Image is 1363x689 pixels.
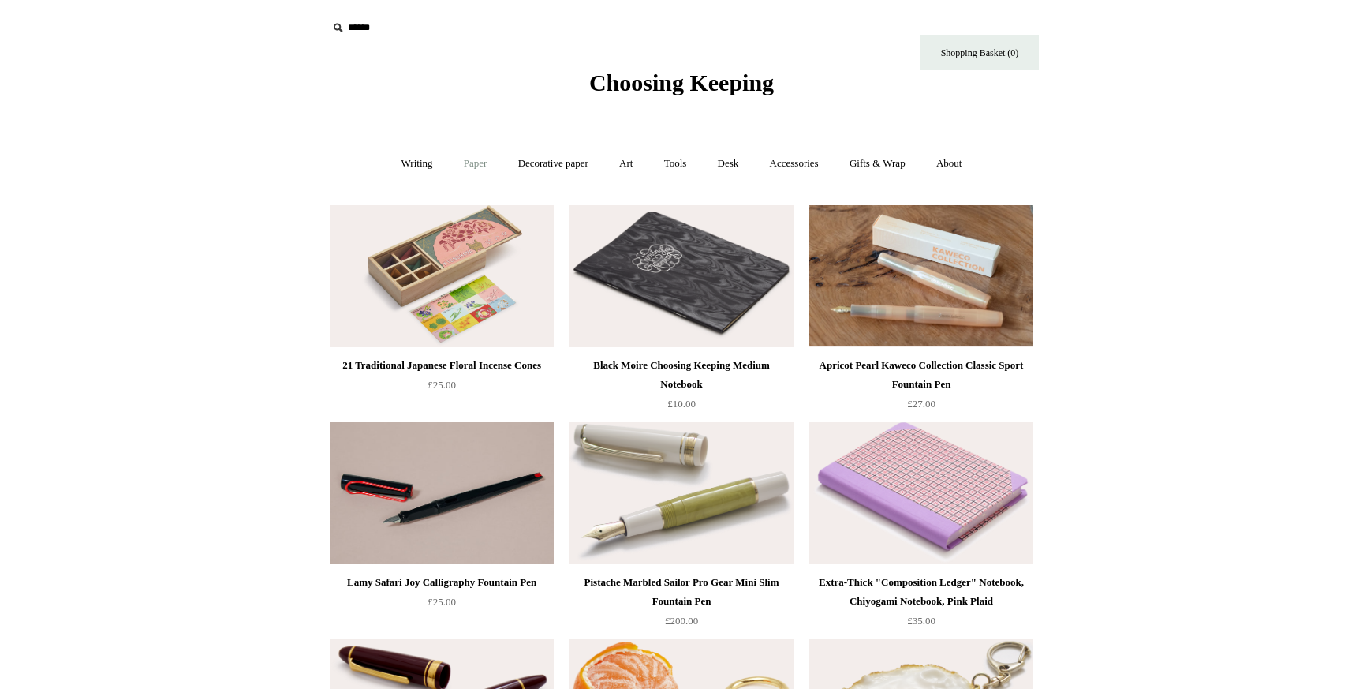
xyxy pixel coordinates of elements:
[330,356,554,421] a: 21 Traditional Japanese Floral Incense Cones £25.00
[450,143,502,185] a: Paper
[569,205,794,347] img: Black Moire Choosing Keeping Medium Notebook
[573,356,790,394] div: Black Moire Choosing Keeping Medium Notebook
[813,356,1029,394] div: Apricot Pearl Kaweco Collection Classic Sport Fountain Pen
[569,356,794,421] a: Black Moire Choosing Keeping Medium Notebook £10.00
[573,573,790,611] div: Pistache Marbled Sailor Pro Gear Mini Slim Fountain Pen
[330,422,554,564] img: Lamy Safari Joy Calligraphy Fountain Pen
[334,573,550,592] div: Lamy Safari Joy Calligraphy Fountain Pen
[667,398,696,410] span: £10.00
[589,82,774,93] a: Choosing Keeping
[907,398,935,410] span: £27.00
[569,422,794,564] img: Pistache Marbled Sailor Pro Gear Mini Slim Fountain Pen
[809,205,1033,347] a: Apricot Pearl Kaweco Collection Classic Sport Fountain Pen Apricot Pearl Kaweco Collection Classi...
[920,35,1039,70] a: Shopping Basket (0)
[428,379,456,391] span: £25.00
[569,422,794,564] a: Pistache Marbled Sailor Pro Gear Mini Slim Fountain Pen Pistache Marbled Sailor Pro Gear Mini Sli...
[835,143,920,185] a: Gifts & Wrap
[907,615,935,627] span: £35.00
[704,143,753,185] a: Desk
[809,422,1033,564] a: Extra-Thick "Composition Ledger" Notebook, Chiyogami Notebook, Pink Plaid Extra-Thick "Compositio...
[922,143,977,185] a: About
[813,573,1029,611] div: Extra-Thick "Composition Ledger" Notebook, Chiyogami Notebook, Pink Plaid
[650,143,701,185] a: Tools
[809,422,1033,564] img: Extra-Thick "Composition Ledger" Notebook, Chiyogami Notebook, Pink Plaid
[809,356,1033,421] a: Apricot Pearl Kaweco Collection Classic Sport Fountain Pen £27.00
[809,205,1033,347] img: Apricot Pearl Kaweco Collection Classic Sport Fountain Pen
[569,205,794,347] a: Black Moire Choosing Keeping Medium Notebook Black Moire Choosing Keeping Medium Notebook
[569,573,794,638] a: Pistache Marbled Sailor Pro Gear Mini Slim Fountain Pen £200.00
[665,615,698,627] span: £200.00
[605,143,647,185] a: Art
[387,143,447,185] a: Writing
[589,69,774,95] span: Choosing Keeping
[756,143,833,185] a: Accessories
[428,596,456,608] span: £25.00
[504,143,603,185] a: Decorative paper
[330,205,554,347] a: 21 Traditional Japanese Floral Incense Cones 21 Traditional Japanese Floral Incense Cones
[334,356,550,375] div: 21 Traditional Japanese Floral Incense Cones
[330,205,554,347] img: 21 Traditional Japanese Floral Incense Cones
[809,573,1033,638] a: Extra-Thick "Composition Ledger" Notebook, Chiyogami Notebook, Pink Plaid £35.00
[330,422,554,564] a: Lamy Safari Joy Calligraphy Fountain Pen Lamy Safari Joy Calligraphy Fountain Pen
[330,573,554,638] a: Lamy Safari Joy Calligraphy Fountain Pen £25.00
